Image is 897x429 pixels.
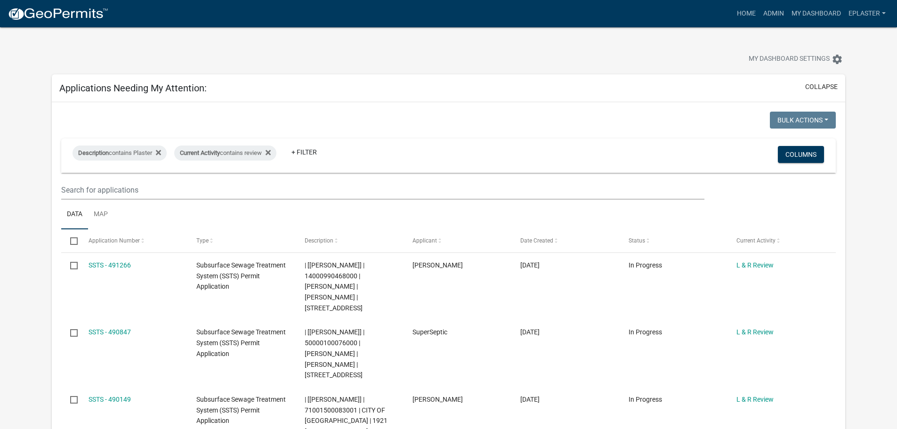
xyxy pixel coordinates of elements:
span: Status [629,237,645,244]
datatable-header-cell: Status [620,229,727,252]
button: Columns [778,146,824,163]
span: Subsurface Sewage Treatment System (SSTS) Permit Application [196,261,286,291]
button: My Dashboard Settingssettings [741,50,850,68]
span: In Progress [629,261,662,269]
div: contains Plaster [73,146,167,161]
a: eplaster [845,5,889,23]
span: Subsurface Sewage Treatment System (SSTS) Permit Application [196,328,286,357]
a: Admin [760,5,788,23]
span: 10/10/2025 [520,328,540,336]
datatable-header-cell: Type [187,229,295,252]
datatable-header-cell: Date Created [511,229,619,252]
a: L & R Review [736,261,774,269]
a: Data [61,200,88,230]
span: Description [305,237,333,244]
span: In Progress [629,396,662,403]
span: Application Number [89,237,140,244]
datatable-header-cell: Applicant [404,229,511,252]
span: 10/08/2025 [520,396,540,403]
span: Scott M Ellingson [412,261,463,269]
span: Applicant [412,237,437,244]
span: Type [196,237,209,244]
datatable-header-cell: Current Activity [727,229,835,252]
a: + Filter [284,144,324,161]
div: contains review [174,146,276,161]
input: Search for applications [61,180,704,200]
button: Bulk Actions [770,112,836,129]
datatable-header-cell: Application Number [80,229,187,252]
h5: Applications Needing My Attention: [59,82,207,94]
span: Subsurface Sewage Treatment System (SSTS) Permit Application [196,396,286,425]
span: | [Elizabeth Plaster] | 14000990468000 | JOHN C KROM | WANDA K KROM | 38846 397TH ST [305,261,364,312]
span: Current Activity [180,149,220,156]
a: L & R Review [736,396,774,403]
span: Bill Schueller [412,396,463,403]
a: SSTS - 490149 [89,396,131,403]
a: My Dashboard [788,5,845,23]
a: SSTS - 491266 [89,261,131,269]
span: My Dashboard Settings [749,54,830,65]
i: settings [832,54,843,65]
span: SuperSeptic [412,328,447,336]
datatable-header-cell: Description [295,229,403,252]
button: collapse [805,82,838,92]
span: Description [78,149,109,156]
span: In Progress [629,328,662,336]
span: Date Created [520,237,553,244]
span: 10/11/2025 [520,261,540,269]
datatable-header-cell: Select [61,229,79,252]
span: Current Activity [736,237,776,244]
a: SSTS - 490847 [89,328,131,336]
span: | [Elizabeth Plaster] | 50000100076000 | COOPER STEWART | LISA H STEWART | 44490 Co Hwy 9 [305,328,364,379]
a: L & R Review [736,328,774,336]
a: Map [88,200,113,230]
a: Home [733,5,760,23]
